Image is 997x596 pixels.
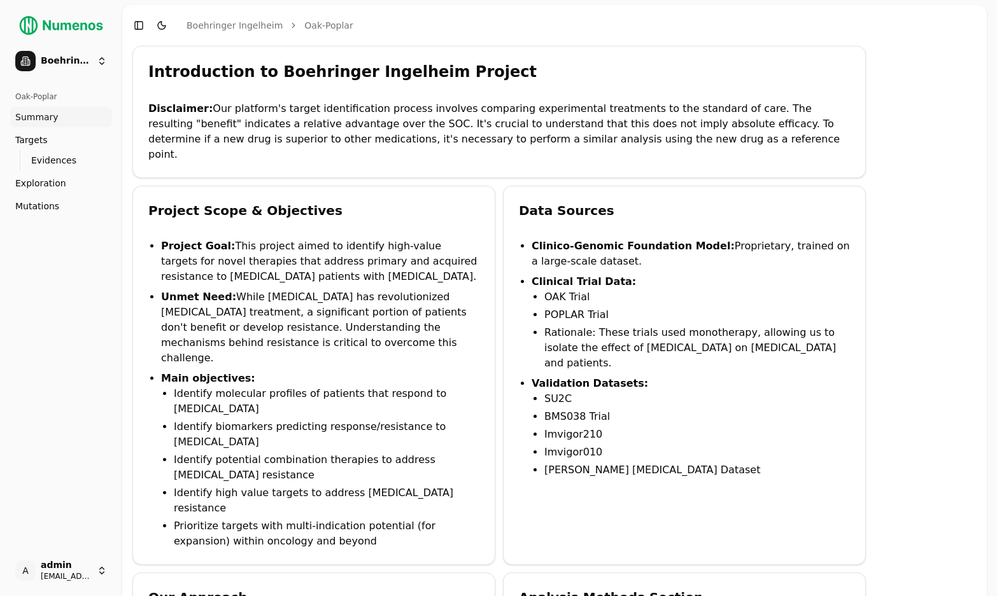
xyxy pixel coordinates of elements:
li: SU2C [544,391,850,406]
button: Toggle Sidebar [130,17,148,34]
strong: Validation Datasets: [532,377,648,389]
li: Identify high value targets to address [MEDICAL_DATA] resistance [174,485,479,516]
span: Exploration [15,177,66,190]
a: Exploration [10,173,112,193]
p: Our platform's target identification process involves comparing experimental treatments to the st... [148,101,850,162]
div: Introduction to Boehringer Ingelheim Project [148,62,850,82]
span: Summary [15,111,59,123]
span: admin [41,560,92,571]
span: [EMAIL_ADDRESS] [41,571,92,581]
strong: Project Goal: [161,240,235,252]
nav: breadcrumb [187,19,353,32]
strong: Clinical Trial Data: [532,275,636,288]
li: Identify biomarkers predicting response/resistance to [MEDICAL_DATA] [174,419,479,450]
strong: Main objectives: [161,372,255,384]
div: Oak-Poplar [10,87,112,107]
a: Summary [10,107,112,127]
strong: Clinico-Genomic Foundation Model: [532,240,735,252]
li: Identify potential combination therapies to address [MEDICAL_DATA] resistance [174,452,479,483]
button: Toggle Dark Mode [153,17,171,34]
a: Evidences [26,151,97,169]
li: Imvigor010 [544,445,850,460]
li: While [MEDICAL_DATA] has revolutionized [MEDICAL_DATA] treatment, a significant portion of patien... [161,289,479,366]
button: Boehringer Ingelheim [10,46,112,76]
a: Targets [10,130,112,150]
li: [PERSON_NAME] [MEDICAL_DATA] Dataset [544,462,850,478]
li: Prioritize targets with multi-indication potential (for expansion) within oncology and beyond [174,518,479,549]
li: BMS038 Trial [544,409,850,424]
span: Targets [15,134,48,146]
a: Mutations [10,196,112,216]
li: OAK Trial [544,289,850,305]
button: Aadmin[EMAIL_ADDRESS] [10,555,112,586]
li: Identify molecular profiles of patients that respond to [MEDICAL_DATA] [174,386,479,417]
li: This project aimed to identify high-value targets for novel therapies that address primary and ac... [161,239,479,284]
span: Evidences [31,154,76,167]
li: Imvigor210 [544,427,850,442]
div: Data Sources [519,202,850,219]
li: POPLAR Trial [544,307,850,322]
strong: Unmet Need: [161,291,236,303]
img: Numenos [10,10,112,41]
span: Boehringer Ingelheim [41,55,92,67]
div: Project Scope & Objectives [148,202,479,219]
span: Mutations [15,200,59,212]
a: Boehringer Ingelheim [187,19,283,32]
a: Oak-Poplar [304,19,353,32]
li: Rationale: These trials used monotherapy, allowing us to isolate the effect of [MEDICAL_DATA] on ... [544,325,850,371]
strong: Disclaimer: [148,102,213,114]
span: A [15,560,36,581]
li: Proprietary, trained on a large-scale dataset. [532,239,850,269]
